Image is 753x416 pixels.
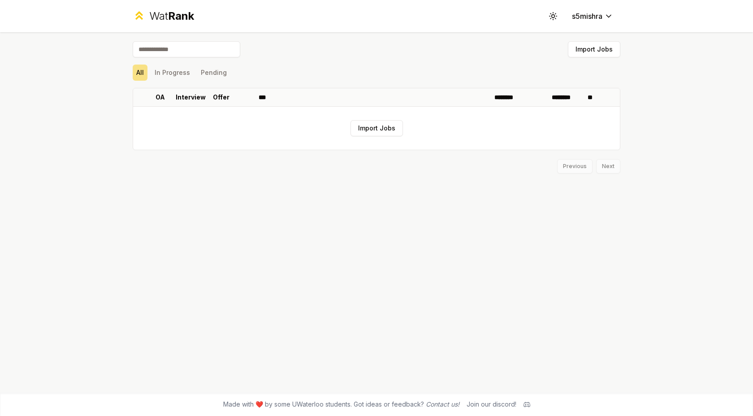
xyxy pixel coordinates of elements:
[149,9,194,23] div: Wat
[213,93,229,102] p: Offer
[223,400,459,409] span: Made with ❤️ by some UWaterloo students. Got ideas or feedback?
[133,65,147,81] button: All
[197,65,230,81] button: Pending
[572,11,602,22] span: s5mishra
[568,41,620,57] button: Import Jobs
[151,65,194,81] button: In Progress
[133,9,194,23] a: WatRank
[176,93,206,102] p: Interview
[351,120,403,136] button: Import Jobs
[426,400,459,408] a: Contact us!
[467,400,516,409] div: Join our discord!
[156,93,165,102] p: OA
[168,9,194,22] span: Rank
[565,8,620,24] button: s5mishra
